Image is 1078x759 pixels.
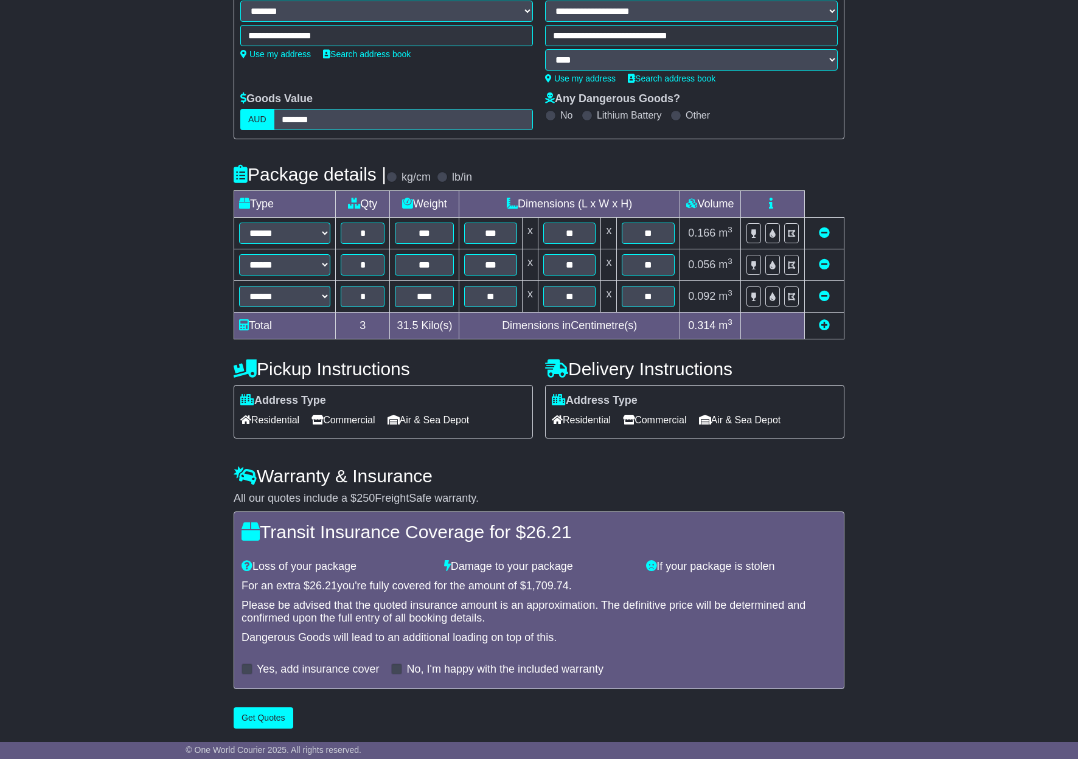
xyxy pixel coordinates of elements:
td: x [601,281,617,313]
label: No [560,109,572,121]
td: x [522,249,538,281]
label: AUD [240,109,274,130]
h4: Transit Insurance Coverage for $ [242,522,836,542]
td: Volume [680,191,740,218]
span: 31.5 [397,319,418,331]
sup: 3 [728,317,732,327]
a: Use my address [545,74,616,83]
button: Get Quotes [234,707,293,729]
span: m [718,258,732,271]
span: m [718,290,732,302]
span: 0.092 [688,290,715,302]
h4: Package details | [234,164,386,184]
label: Other [686,109,710,121]
td: x [522,218,538,249]
label: Address Type [240,394,326,407]
sup: 3 [728,257,732,266]
div: Please be advised that the quoted insurance amount is an approximation. The definitive price will... [242,599,836,625]
td: Type [234,191,336,218]
div: If your package is stolen [640,560,843,574]
span: Residential [552,411,611,429]
span: 0.314 [688,319,715,331]
span: 250 [356,492,375,504]
span: Commercial [311,411,375,429]
a: Search address book [628,74,715,83]
span: m [718,319,732,331]
div: Loss of your package [235,560,438,574]
td: Weight [390,191,459,218]
span: 26.21 [310,580,337,592]
label: Address Type [552,394,638,407]
label: No, I'm happy with the included warranty [406,663,603,676]
td: 3 [336,313,390,339]
span: Residential [240,411,299,429]
h4: Delivery Instructions [545,359,844,379]
a: Add new item [819,319,830,331]
sup: 3 [728,225,732,234]
td: x [601,249,617,281]
td: x [522,281,538,313]
label: Yes, add insurance cover [257,663,379,676]
td: Total [234,313,336,339]
div: Damage to your package [438,560,641,574]
label: Any Dangerous Goods? [545,92,680,106]
label: lb/in [452,171,472,184]
span: m [718,227,732,239]
td: Qty [336,191,390,218]
a: Remove this item [819,290,830,302]
div: Dangerous Goods will lead to an additional loading on top of this. [242,631,836,645]
td: Dimensions (L x W x H) [459,191,680,218]
a: Use my address [240,49,311,59]
span: 26.21 [526,522,571,542]
span: 1,709.74 [526,580,569,592]
span: 0.166 [688,227,715,239]
h4: Warranty & Insurance [234,466,844,486]
td: Kilo(s) [390,313,459,339]
a: Remove this item [819,258,830,271]
td: Dimensions in Centimetre(s) [459,313,680,339]
a: Search address book [323,49,411,59]
label: Goods Value [240,92,313,106]
td: x [601,218,617,249]
span: Air & Sea Depot [388,411,470,429]
span: 0.056 [688,258,715,271]
span: © One World Courier 2025. All rights reserved. [186,745,361,755]
span: Air & Sea Depot [699,411,781,429]
h4: Pickup Instructions [234,359,533,379]
div: For an extra $ you're fully covered for the amount of $ . [242,580,836,593]
div: All our quotes include a $ FreightSafe warranty. [234,492,844,505]
label: Lithium Battery [597,109,662,121]
sup: 3 [728,288,732,297]
a: Remove this item [819,227,830,239]
span: Commercial [623,411,686,429]
label: kg/cm [402,171,431,184]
